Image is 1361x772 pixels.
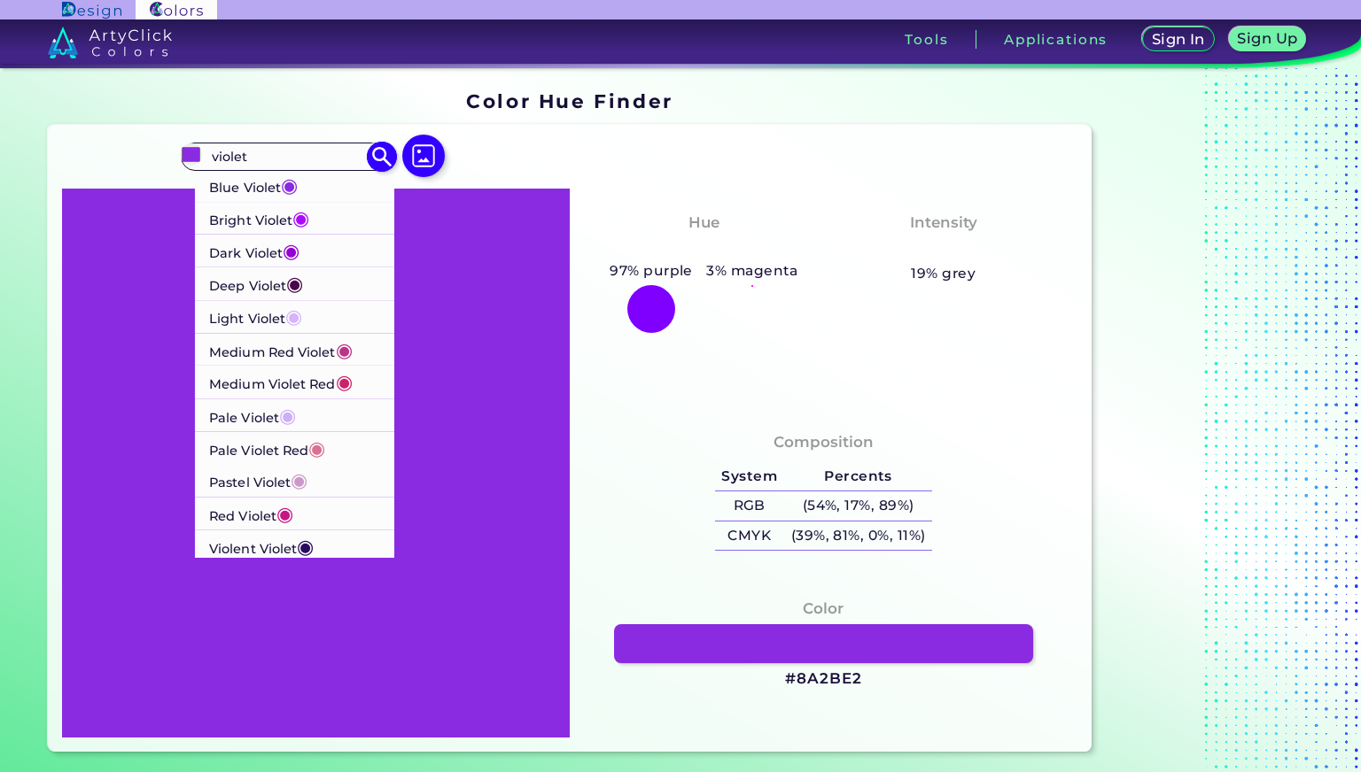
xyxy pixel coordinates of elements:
p: Dark Violet [209,235,299,267]
p: Red Violet [209,498,293,530]
p: Bright Violet [209,202,309,235]
input: type color.. [206,144,370,168]
span: ◉ [286,272,303,295]
h4: Hue [688,210,719,235]
h5: 3% magenta [700,259,805,282]
h5: CMYK [715,521,784,551]
h5: RGB [715,491,784,521]
p: Medium Red Violet [209,333,353,366]
p: Violent Violet [209,530,314,563]
span: ◉ [335,337,352,360]
p: Pastel Violet [209,465,307,498]
span: ◉ [276,502,292,525]
span: ◉ [291,469,307,492]
a: Sign Up [1233,28,1303,50]
p: Deep Violet [209,267,303,300]
h4: Color [803,596,844,621]
span: ◉ [297,535,314,558]
span: ◉ [280,174,297,197]
p: Light Violet [209,300,302,333]
p: Medium Violet Red [209,366,353,398]
p: Blue Violet [209,169,298,202]
img: ArtyClick Design logo [62,2,121,19]
p: Pale Violet [209,398,296,431]
h3: Tools [905,33,948,46]
iframe: Advertisement [1099,83,1320,759]
span: ◉ [285,305,302,328]
h3: Moderate [897,238,991,259]
span: ◉ [282,239,299,262]
h5: Sign In [1155,33,1202,46]
h3: Applications [1004,33,1108,46]
h3: Purple [669,238,739,259]
h5: Sign Up [1240,32,1295,45]
h5: (39%, 81%, 0%, 11%) [784,521,932,551]
h5: System [715,462,784,491]
h5: 97% purple [603,259,700,282]
h3: #8A2BE2 [785,668,861,690]
a: Sign In [1146,28,1211,50]
img: icon picture [402,135,445,177]
span: ◉ [335,370,352,393]
h5: Percents [784,462,932,491]
h4: Composition [774,429,874,455]
h1: Color Hue Finder [466,88,673,114]
span: ◉ [292,206,309,229]
h5: 19% grey [911,262,976,285]
span: ◉ [308,436,325,459]
p: Pale Violet Red [209,432,325,465]
span: ◉ [278,404,295,427]
img: logo_artyclick_colors_white.svg [48,27,173,58]
h4: Intensity [910,210,977,235]
img: icon search [367,142,398,173]
h5: (54%, 17%, 89%) [784,491,932,521]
